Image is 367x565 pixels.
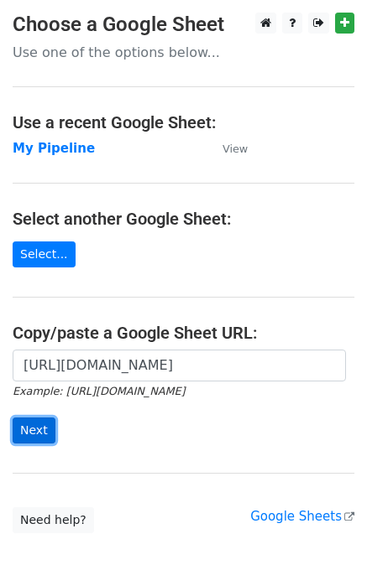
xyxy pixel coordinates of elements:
small: View [223,143,248,155]
a: My Pipeline [13,141,95,156]
a: Google Sheets [250,509,354,524]
div: Widget de chat [283,485,367,565]
input: Paste your Google Sheet URL here [13,350,346,381]
h4: Select another Google Sheet: [13,209,354,229]
iframe: Chat Widget [283,485,367,565]
h4: Use a recent Google Sheet: [13,112,354,132]
input: Next [13,417,55,443]
a: View [206,141,248,156]
a: Select... [13,241,76,267]
a: Need help? [13,507,94,533]
p: Use one of the options below... [13,44,354,61]
h3: Choose a Google Sheet [13,13,354,37]
small: Example: [URL][DOMAIN_NAME] [13,385,185,397]
h4: Copy/paste a Google Sheet URL: [13,323,354,343]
